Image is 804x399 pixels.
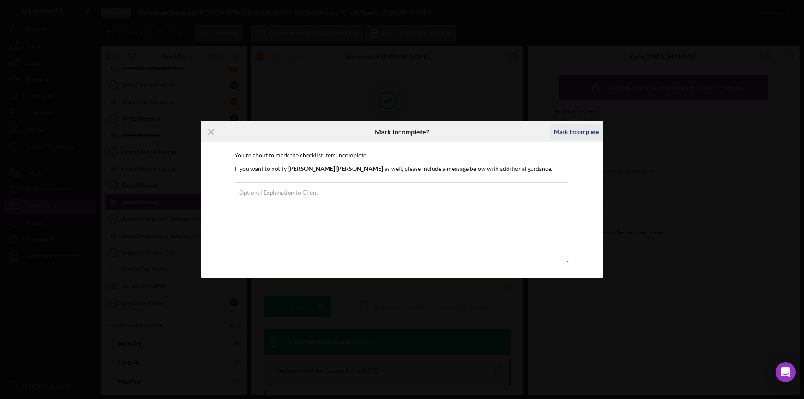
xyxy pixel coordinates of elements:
button: Mark Incomplete [550,124,603,140]
h6: Mark Incomplete? [375,128,429,136]
div: Open Intercom Messenger [776,362,796,382]
label: Optional Explanation to Client [239,189,318,196]
p: If you want to notify as well, please include a message below with additional guidance. [234,164,569,173]
b: [PERSON_NAME] [PERSON_NAME] [288,165,383,172]
div: Mark Incomplete [554,124,599,140]
p: You're about to mark the checklist item incomplete. [234,151,569,160]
